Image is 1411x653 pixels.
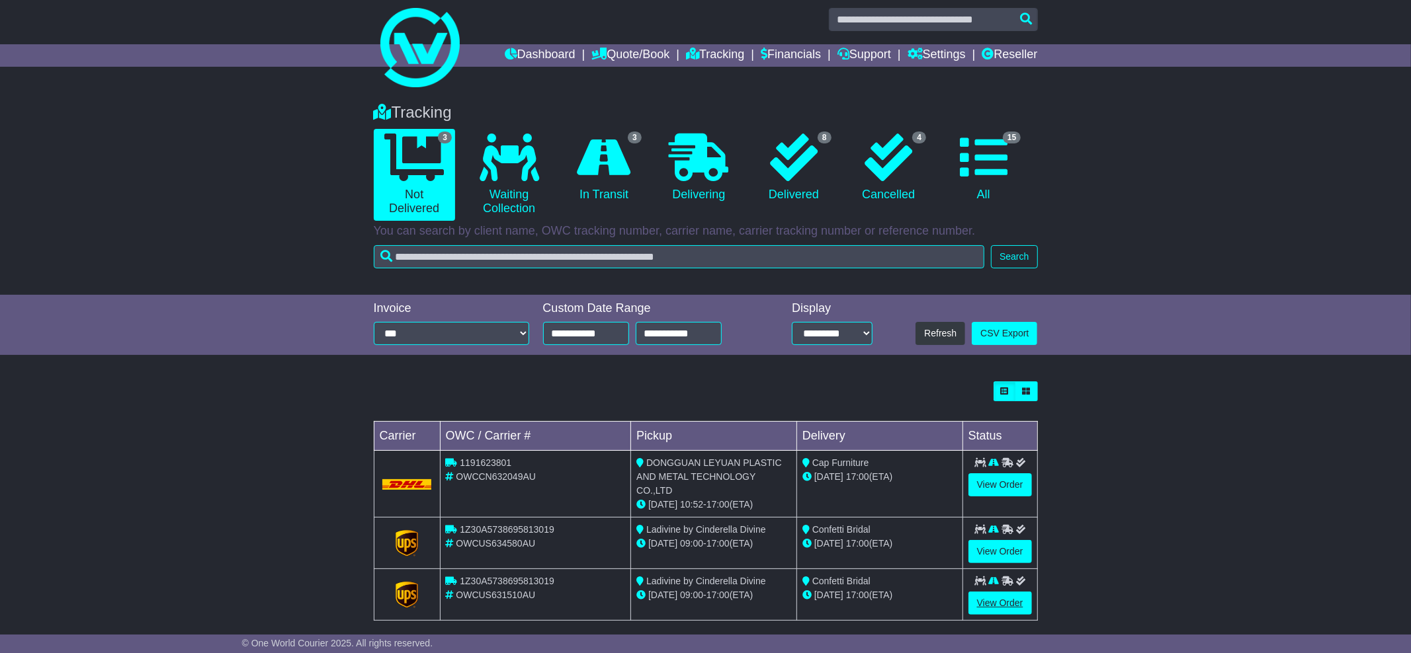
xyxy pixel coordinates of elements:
span: 15 [1003,132,1021,143]
a: 3 Not Delivered [374,129,455,221]
button: Refresh [916,322,965,345]
span: [DATE] [814,590,843,600]
span: OWCUS631510AU [456,590,535,600]
td: Carrier [374,422,440,451]
a: View Order [968,592,1032,615]
span: 10:52 [680,499,703,510]
span: 1Z30A5738695813019 [460,524,554,535]
a: Financials [761,44,821,67]
span: [DATE] [814,471,843,482]
span: 3 [628,132,642,143]
div: (ETA) [802,588,957,602]
a: Dashboard [505,44,576,67]
span: 8 [818,132,832,143]
div: Tracking [367,103,1045,122]
a: Reseller [982,44,1037,67]
span: 09:00 [680,590,703,600]
span: OWCUS634580AU [456,538,535,549]
a: 4 Cancelled [848,129,929,207]
p: You can search by client name, OWC tracking number, carrier name, carrier tracking number or refe... [374,224,1038,239]
span: [DATE] [814,538,843,549]
span: 17:00 [706,590,730,600]
span: 17:00 [846,471,869,482]
span: 1191623801 [460,457,511,468]
td: Delivery [796,422,962,451]
span: Ladivine by Cinderella Divine [646,524,766,535]
a: CSV Export [972,322,1037,345]
span: 17:00 [706,499,730,510]
span: 1Z30A5738695813019 [460,576,554,586]
span: Confetti Bridal [812,576,871,586]
span: 17:00 [846,590,869,600]
a: Quote/Book [591,44,669,67]
span: 4 [912,132,926,143]
div: Custom Date Range [543,301,755,316]
span: © One World Courier 2025. All rights reserved. [242,638,433,648]
img: GetCarrierServiceLogo [396,582,418,608]
span: 3 [438,132,452,143]
a: 8 Delivered [753,129,834,207]
div: - (ETA) [636,537,791,551]
div: Display [792,301,873,316]
span: Cap Furniture [812,457,869,468]
td: OWC / Carrier # [440,422,631,451]
td: Status [962,422,1037,451]
span: 17:00 [846,538,869,549]
a: 3 In Transit [563,129,644,207]
div: Invoice [374,301,530,316]
span: DONGGUAN LEYUAN PLASTIC AND METAL TECHNOLOGY CO.,LTD [636,457,782,496]
a: Waiting Collection [468,129,550,221]
button: Search [991,245,1037,268]
a: Support [837,44,891,67]
span: OWCCN632049AU [456,471,536,482]
div: (ETA) [802,470,957,484]
a: Delivering [658,129,740,207]
a: Tracking [686,44,744,67]
a: View Order [968,473,1032,496]
div: (ETA) [802,537,957,551]
a: Settings [908,44,966,67]
span: Ladivine by Cinderella Divine [646,576,766,586]
img: DHL.png [382,479,432,490]
div: - (ETA) [636,588,791,602]
div: - (ETA) [636,498,791,512]
span: 09:00 [680,538,703,549]
a: 15 All [943,129,1024,207]
span: [DATE] [648,499,677,510]
span: 17:00 [706,538,730,549]
img: GetCarrierServiceLogo [396,530,418,557]
td: Pickup [631,422,797,451]
span: Confetti Bridal [812,524,871,535]
span: [DATE] [648,590,677,600]
a: View Order [968,540,1032,563]
span: [DATE] [648,538,677,549]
